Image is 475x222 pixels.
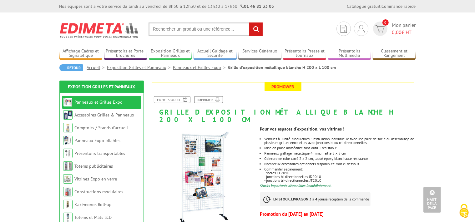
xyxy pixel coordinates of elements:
[75,176,117,182] a: Vitrines Expo en verre
[63,213,73,222] img: Totems et Mâts LCD
[63,123,73,132] img: Comptoirs / Stands d'accueil
[59,64,83,71] a: Retour
[456,203,472,219] img: Cookies (fenêtre modale)
[265,82,301,91] span: Promoweb
[260,183,331,188] font: Stocks importants disponibles immédiatement.
[228,64,336,71] li: Grille d'exposition métallique blanche H 200 x L 100 cm
[376,25,385,32] img: devis rapide
[87,65,107,70] a: Accueil
[260,212,416,216] p: Promotion du [DATE] au [DATE]
[63,136,73,145] img: Panneaux Expo pliables
[107,65,173,70] a: Exposition Grilles et Panneaux
[264,157,416,160] li: Ceinture en tube carré 2 x 2 cm, laqué époxy blanc haute résistance
[75,125,128,131] a: Comptoirs / Stands d'accueil
[63,174,73,184] img: Vitrines Expo en verre
[194,48,237,59] a: Accueil Guidage et Sécurité
[347,3,381,9] a: Catalogue gratuit
[149,48,192,59] a: Exposition Grilles et Panneaux
[392,29,416,36] span: € HT
[264,151,416,155] p: Panneaux grillage métallique 4 mm, maille 5 x 5 cm
[264,162,416,166] li: Nombreux accessoires optionnels disponibles: voir ci-dessous
[63,200,73,209] img: Kakémonos Roll-up
[63,161,73,171] img: Totems publicitaires
[75,112,134,118] a: Accessoires Grilles & Panneaux
[149,22,263,36] input: Rechercher un produit ou une référence...
[260,192,371,206] p: à réception de la commande
[63,97,73,107] img: Panneaux et Grilles Expo
[371,22,416,36] a: devis rapide 0 Mon panier 0,00€ HT
[373,48,416,59] a: Classement et Rangement
[59,3,274,9] div: Nos équipes sont à votre service du lundi au vendredi de 8h30 à 12h30 et de 13h30 à 17h30
[238,48,281,59] a: Services Généraux
[241,3,274,9] strong: 01 46 81 33 03
[63,149,73,158] img: Présentoirs transportables
[75,138,121,143] a: Panneaux Expo pliables
[75,150,125,156] a: Présentoirs transportables
[358,25,365,32] img: devis rapide
[392,22,416,36] span: Mon panier
[273,197,326,201] strong: EN STOCK, LIVRAISON 3 à 4 jours
[423,187,441,213] a: Haut de la page
[59,19,139,42] img: Edimeta
[382,3,416,9] a: Commande rapide
[382,19,389,26] span: 0
[75,163,113,169] a: Totems publicitaires
[283,48,326,59] a: Présentoirs Presse et Journaux
[260,126,344,132] strong: Pour vos espaces d'exposition, vos vitrines !
[75,202,112,207] a: Kakémonos Roll-up
[341,25,347,33] img: devis rapide
[264,167,416,182] li: Commander séparément: - socles TE2010 - jonctions bi-directionnelles JD2010 - jonctions tri-direc...
[68,84,135,90] a: Exposition Grilles et Panneaux
[59,48,103,59] a: Affichage Cadres et Signalétique
[154,96,190,103] a: Fiche produit
[347,3,416,9] div: |
[264,146,416,150] li: Mise en place immédiate sans outil. Très stable
[75,215,112,220] a: Totems et Mâts LCD
[194,96,223,103] a: Imprimer
[173,65,228,70] a: Panneaux et Grilles Expo
[63,187,73,196] img: Constructions modulaires
[392,29,402,35] span: 0,00
[63,110,73,120] img: Accessoires Grilles & Panneaux
[75,99,123,105] a: Panneaux et Grilles Expo
[104,48,147,59] a: Présentoirs et Porte-brochures
[264,137,416,145] li: Vendues à l'unité. Modulables : Installation individuelle avec une paire de socle ou assemblage d...
[75,189,124,195] a: Constructions modulaires
[453,201,475,222] button: Cookies (fenêtre modale)
[328,48,371,59] a: Présentoirs Multimédia
[249,22,263,36] input: rechercher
